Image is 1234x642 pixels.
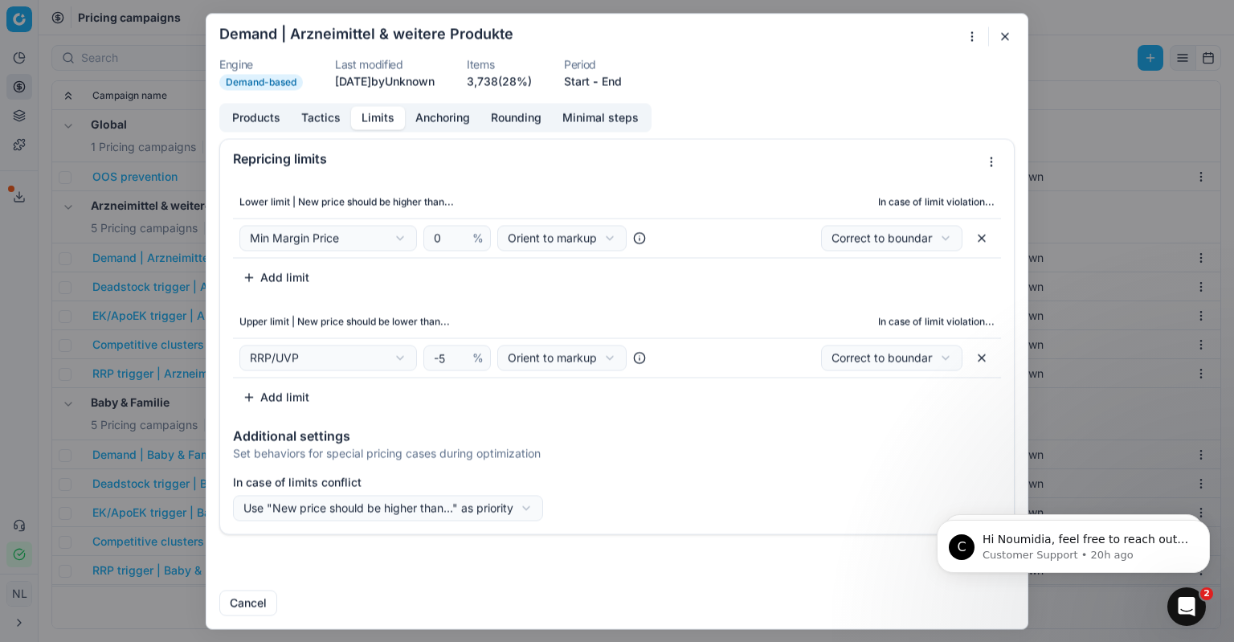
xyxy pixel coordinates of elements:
[913,486,1234,599] iframe: Intercom notifications message
[219,59,303,70] dt: Engine
[564,59,622,70] dt: Period
[351,106,405,129] button: Limits
[472,230,484,246] span: %
[233,186,681,218] th: Lower limit | New price should be higher than...
[681,186,1001,218] th: In case of limit violation...
[467,73,532,89] a: 3,738(28%)
[233,384,319,410] button: Add limit
[233,264,319,290] button: Add limit
[405,106,480,129] button: Anchoring
[472,350,484,366] span: %
[233,152,979,165] div: Repricing limits
[564,73,590,89] button: Start
[480,106,552,129] button: Rounding
[335,59,435,70] dt: Last modified
[233,429,1001,442] div: Additional settings
[233,306,681,338] th: Upper limit | New price should be lower than...
[1167,587,1206,626] iframe: Intercom live chat
[552,106,649,129] button: Minimal steps
[593,73,599,89] span: -
[233,474,1001,490] label: In case of limits conflict
[222,106,291,129] button: Products
[335,74,435,88] span: [DATE] by Unknown
[291,106,351,129] button: Tactics
[602,73,622,89] button: End
[681,306,1001,338] th: In case of limit violation...
[219,74,303,90] span: Demand-based
[1200,587,1213,600] span: 2
[467,59,532,70] dt: Items
[219,27,513,41] h2: Demand | Arzneimittel & weitere Produkte
[233,445,1001,461] div: Set behaviors for special pricing cases during optimization
[219,590,277,615] button: Cancel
